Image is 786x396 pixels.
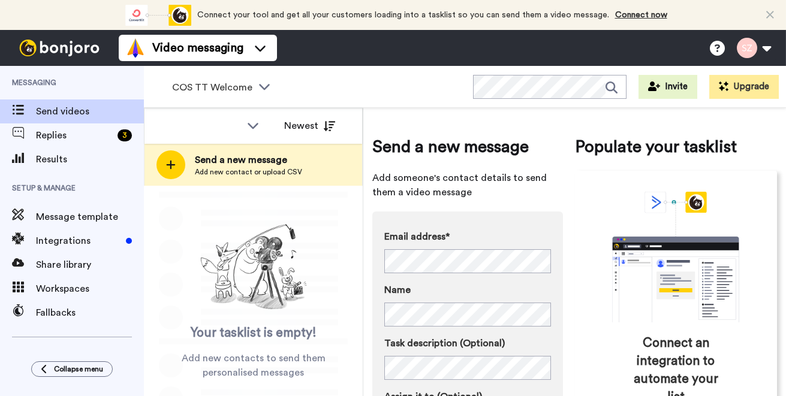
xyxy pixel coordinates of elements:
[384,283,411,297] span: Name
[639,75,697,99] button: Invite
[36,234,121,248] span: Integrations
[36,128,113,143] span: Replies
[275,114,344,138] button: Newest
[575,135,778,159] span: Populate your tasklist
[14,40,104,56] img: bj-logo-header-white.svg
[36,152,144,167] span: Results
[372,135,563,159] span: Send a new message
[126,38,145,58] img: vm-color.svg
[118,129,132,141] div: 3
[586,192,766,322] div: animation
[152,40,243,56] span: Video messaging
[615,11,667,19] a: Connect now
[197,11,609,19] span: Connect your tool and get all your customers loading into a tasklist so you can send them a video...
[125,5,191,26] div: animation
[36,258,144,272] span: Share library
[36,282,144,296] span: Workspaces
[372,171,563,199] span: Add someone's contact details to send them a video message
[195,153,302,167] span: Send a new message
[172,80,252,95] span: COS TT Welcome
[54,364,103,374] span: Collapse menu
[162,351,345,380] span: Add new contacts to send them personalised messages
[31,361,113,377] button: Collapse menu
[195,167,302,177] span: Add new contact or upload CSV
[36,210,144,224] span: Message template
[709,75,779,99] button: Upgrade
[191,324,317,342] span: Your tasklist is empty!
[36,306,144,320] span: Fallbacks
[194,219,314,315] img: ready-set-action.png
[36,104,144,119] span: Send videos
[384,229,551,244] label: Email address*
[384,336,551,350] label: Task description (Optional)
